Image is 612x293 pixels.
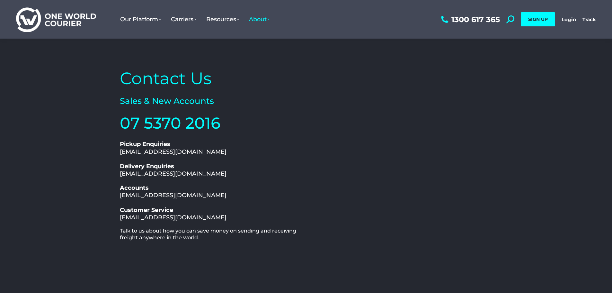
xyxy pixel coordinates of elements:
a: Track [582,16,596,23]
a: About [244,9,275,29]
span: Carriers [171,16,197,23]
span: SIGN UP [528,16,548,22]
a: Resources [201,9,244,29]
b: Pickup Enquiries [120,141,170,148]
b: Customer Service [120,206,173,214]
h2: Sales & New Accounts [120,96,303,107]
a: 07 5370 2016 [120,114,220,133]
a: 1300 617 365 [439,15,500,23]
a: Login [562,16,576,23]
img: One World Courier [16,6,96,32]
a: Pickup Enquiries[EMAIL_ADDRESS][DOMAIN_NAME] [120,141,226,155]
a: Accounts[EMAIL_ADDRESS][DOMAIN_NAME] [120,184,226,199]
h2: Talk to us about how you can save money on sending and receiving freight anywhere in the world. [120,228,303,241]
h2: Contact Us [120,68,303,89]
a: Our Platform [115,9,166,29]
a: Carriers [166,9,201,29]
b: Accounts [120,184,149,191]
span: Our Platform [120,16,161,23]
a: Customer Service[EMAIL_ADDRESS][DOMAIN_NAME] [120,206,226,221]
b: Delivery Enquiries [120,163,174,170]
span: About [249,16,270,23]
a: SIGN UP [521,12,555,26]
a: Delivery Enquiries[EMAIL_ADDRESS][DOMAIN_NAME] [120,163,226,177]
span: Resources [206,16,239,23]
